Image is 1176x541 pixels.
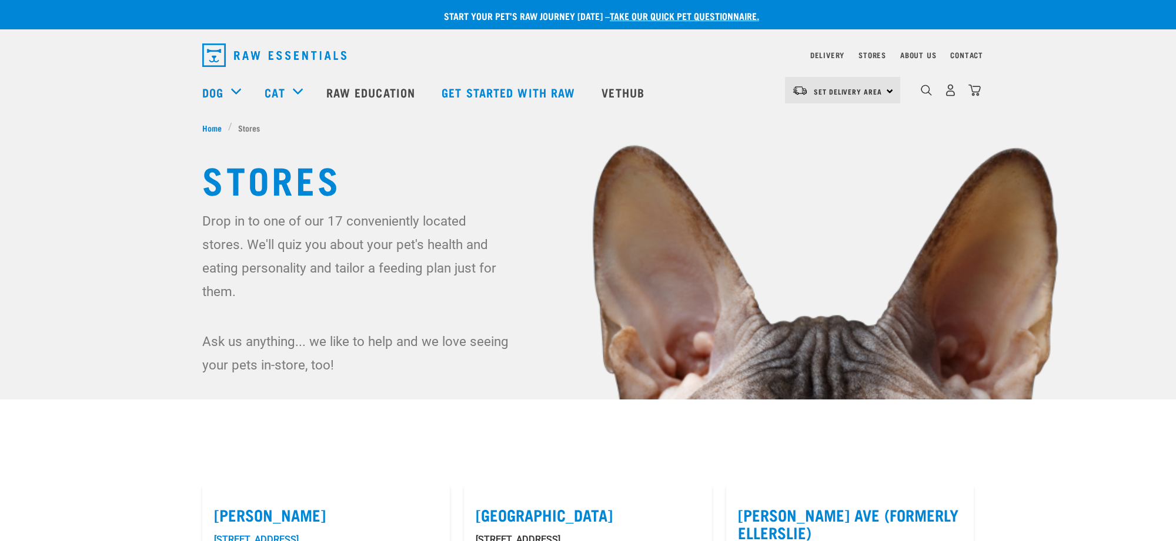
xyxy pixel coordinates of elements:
[792,85,808,96] img: van-moving.png
[202,122,228,134] a: Home
[202,209,511,303] p: Drop in to one of our 17 conveniently located stores. We'll quiz you about your pet's health and ...
[590,69,659,116] a: Vethub
[900,53,936,57] a: About Us
[214,506,438,524] label: [PERSON_NAME]
[193,39,983,72] nav: dropdown navigation
[315,69,430,116] a: Raw Education
[202,157,974,200] h1: Stores
[202,330,511,377] p: Ask us anything... we like to help and we love seeing your pets in-store, too!
[944,84,957,96] img: user.png
[202,122,974,134] nav: breadcrumbs
[610,13,759,18] a: take our quick pet questionnaire.
[814,89,882,93] span: Set Delivery Area
[476,506,700,524] label: [GEOGRAPHIC_DATA]
[202,83,223,101] a: Dog
[968,84,981,96] img: home-icon@2x.png
[858,53,886,57] a: Stores
[202,122,222,134] span: Home
[950,53,983,57] a: Contact
[265,83,285,101] a: Cat
[810,53,844,57] a: Delivery
[202,43,346,67] img: Raw Essentials Logo
[921,85,932,96] img: home-icon-1@2x.png
[430,69,590,116] a: Get started with Raw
